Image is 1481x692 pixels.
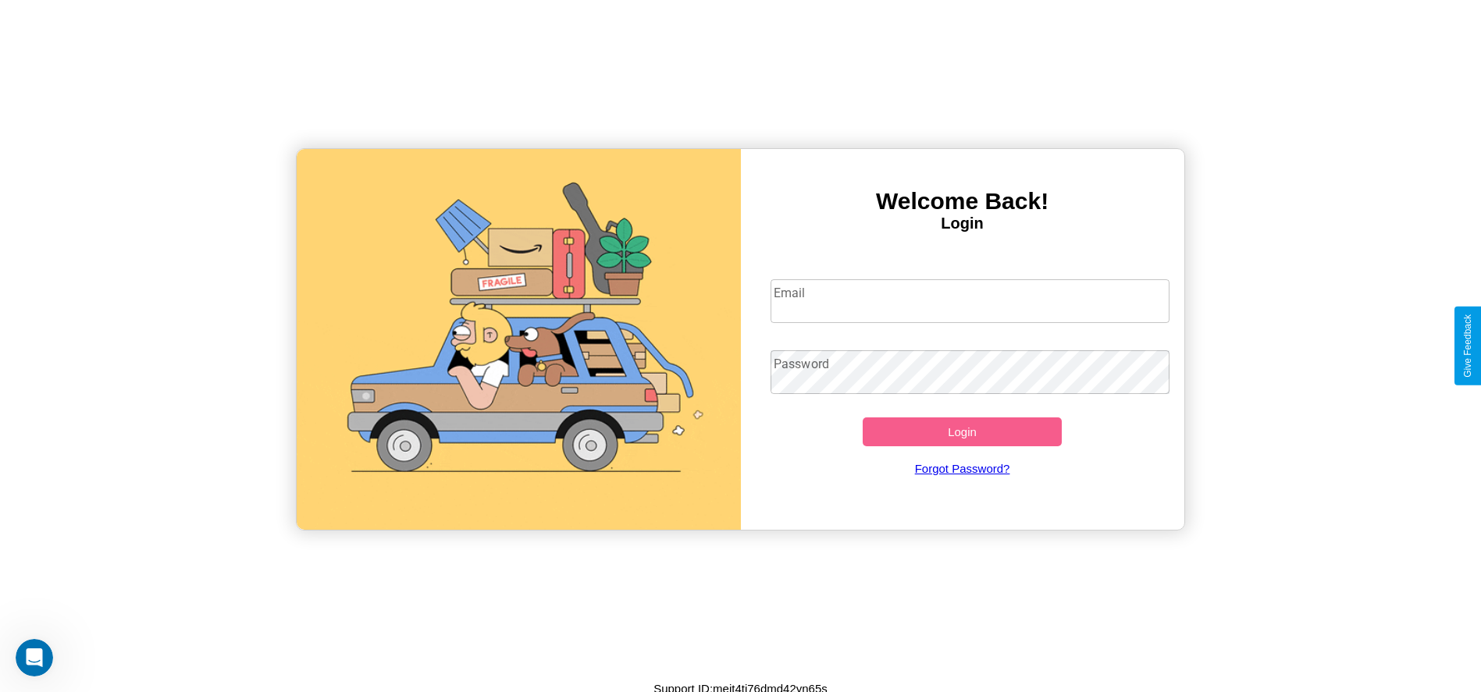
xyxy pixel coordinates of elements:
[16,639,53,676] iframe: Intercom live chat
[763,446,1162,491] a: Forgot Password?
[741,215,1184,232] h4: Login
[863,417,1063,446] button: Login
[741,188,1184,215] h3: Welcome Back!
[1462,314,1473,378] div: Give Feedback
[297,149,740,530] img: gif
